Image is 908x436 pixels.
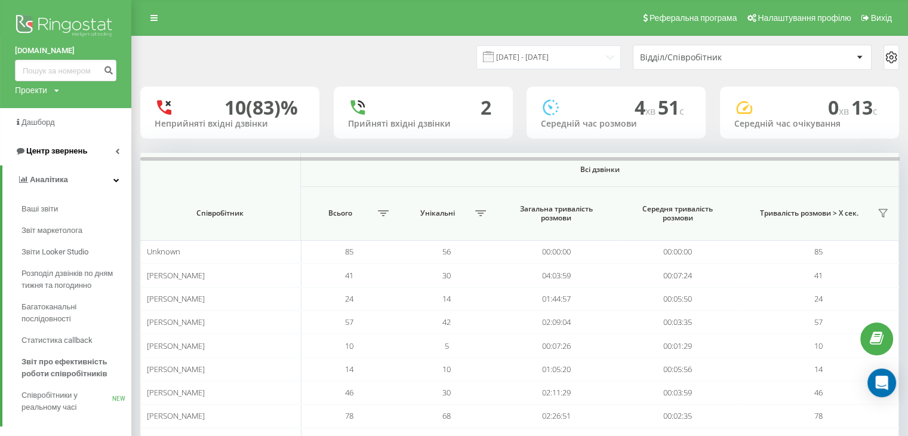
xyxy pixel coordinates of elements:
[495,311,617,334] td: 02:09:04
[640,53,783,63] div: Відділ/Співробітник
[345,364,353,374] span: 14
[345,340,353,351] span: 10
[814,270,823,281] span: 41
[617,404,738,428] td: 00:02:35
[147,270,205,281] span: [PERSON_NAME]
[442,317,451,327] span: 42
[617,358,738,381] td: 00:05:56
[814,246,823,257] span: 85
[15,45,116,57] a: [DOMAIN_NAME]
[21,225,82,237] span: Звіт маркетолога
[617,381,738,404] td: 00:03:59
[15,12,116,42] img: Ringostat logo
[629,204,727,223] span: Середня тривалість розмови
[744,208,874,218] span: Тривалість розмови > Х сек.
[26,146,87,155] span: Центр звернень
[495,287,617,311] td: 01:44:57
[21,203,58,215] span: Ваші звіти
[21,241,131,263] a: Звіти Looker Studio
[147,387,205,398] span: [PERSON_NAME]
[21,220,131,241] a: Звіт маркетолога
[21,389,112,413] span: Співробітники у реальному часі
[758,13,851,23] span: Налаштування профілю
[442,364,451,374] span: 10
[155,119,305,129] div: Неприйняті вхідні дзвінки
[617,311,738,334] td: 00:03:35
[617,287,738,311] td: 00:05:50
[21,198,131,220] a: Ваші звіти
[442,270,451,281] span: 30
[617,240,738,263] td: 00:00:00
[21,118,55,127] span: Дашборд
[345,246,353,257] span: 85
[867,369,896,397] div: Open Intercom Messenger
[147,293,205,304] span: [PERSON_NAME]
[336,165,863,174] span: Всі дзвінки
[224,96,298,119] div: 10 (83)%
[495,381,617,404] td: 02:11:29
[348,119,498,129] div: Прийняті вхідні дзвінки
[345,387,353,398] span: 46
[21,301,125,325] span: Багатоканальні послідовності
[814,410,823,421] span: 78
[147,410,205,421] span: [PERSON_NAME]
[21,263,131,296] a: Розподіл дзвінків по дням тижня та погодинно
[307,208,374,218] span: Всього
[814,293,823,304] span: 24
[495,404,617,428] td: 02:26:51
[645,105,658,118] span: хв
[21,330,131,351] a: Статистика callback
[445,340,449,351] span: 5
[21,334,93,346] span: Статистика callback
[635,94,658,120] span: 4
[345,293,353,304] span: 24
[15,60,116,81] input: Пошук за номером
[147,340,205,351] span: [PERSON_NAME]
[21,356,125,380] span: Звіт про ефективність роботи співробітників
[147,246,180,257] span: Unknown
[2,165,131,194] a: Аналiтика
[851,94,878,120] span: 13
[814,364,823,374] span: 14
[495,263,617,287] td: 04:03:59
[814,387,823,398] span: 46
[442,293,451,304] span: 14
[21,268,125,291] span: Розподіл дзвінків по дням тижня та погодинно
[650,13,737,23] span: Реферальна програма
[153,208,287,218] span: Співробітник
[507,204,605,223] span: Загальна тривалість розмови
[734,119,885,129] div: Середній час очікування
[15,84,47,96] div: Проекти
[814,317,823,327] span: 57
[495,334,617,357] td: 00:07:26
[21,296,131,330] a: Багатоканальні послідовності
[828,94,851,120] span: 0
[30,175,68,184] span: Аналiтика
[839,105,851,118] span: хв
[21,351,131,385] a: Звіт про ефективність роботи співробітників
[21,385,131,418] a: Співробітники у реальному часіNEW
[495,240,617,263] td: 00:00:00
[814,340,823,351] span: 10
[495,358,617,381] td: 01:05:20
[658,94,684,120] span: 51
[873,105,878,118] span: c
[481,96,491,119] div: 2
[442,387,451,398] span: 30
[404,208,472,218] span: Унікальні
[617,263,738,287] td: 00:07:24
[147,364,205,374] span: [PERSON_NAME]
[442,246,451,257] span: 56
[345,270,353,281] span: 41
[345,317,353,327] span: 57
[541,119,691,129] div: Середній час розмови
[442,410,451,421] span: 68
[345,410,353,421] span: 78
[679,105,684,118] span: c
[147,317,205,327] span: [PERSON_NAME]
[871,13,892,23] span: Вихід
[21,246,88,258] span: Звіти Looker Studio
[617,334,738,357] td: 00:01:29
